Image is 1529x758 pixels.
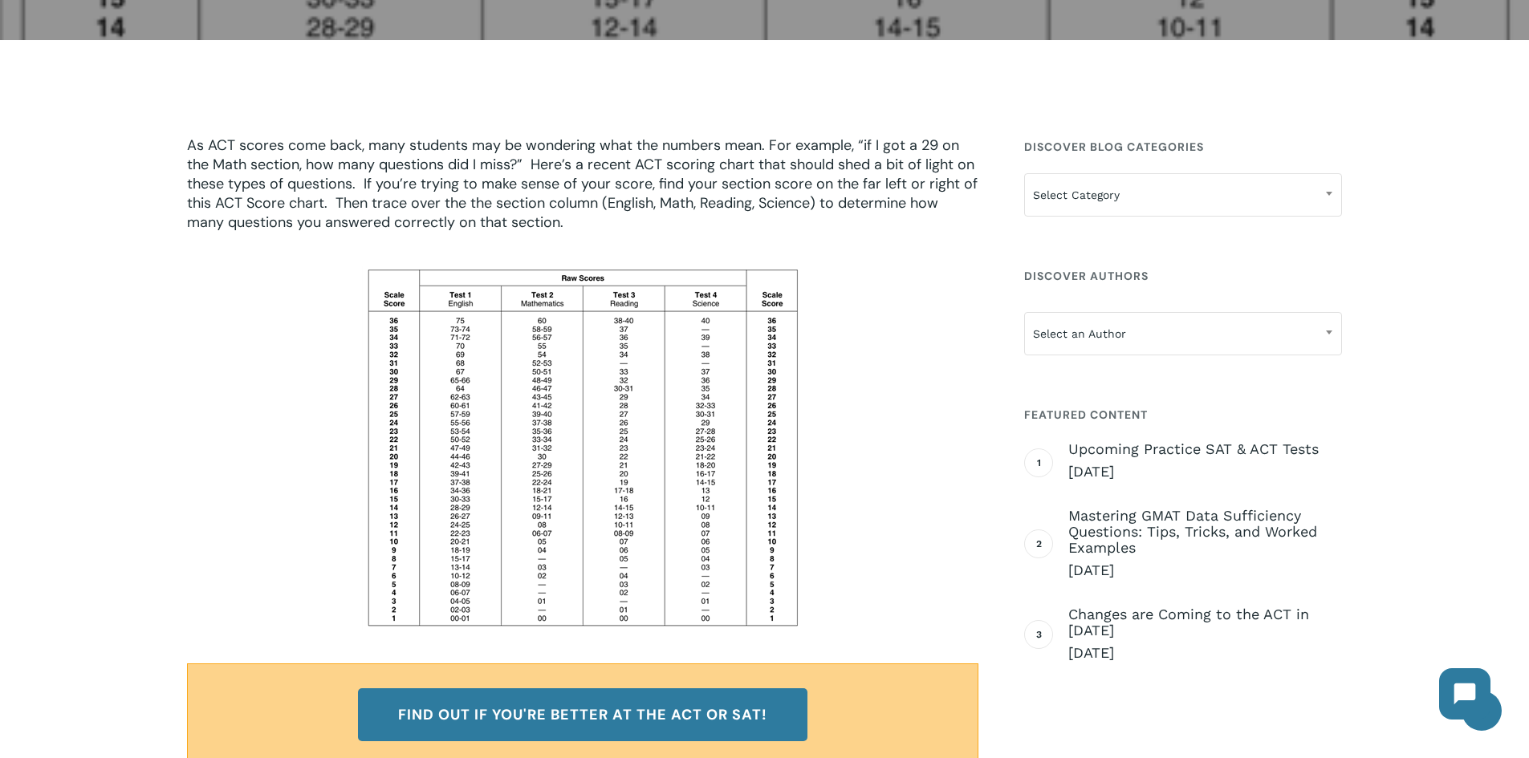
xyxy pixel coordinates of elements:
h4: Discover Authors [1024,261,1342,290]
a: Mastering GMAT Data Sufficiency Questions: Tips, Tricks, and Worked Examples [DATE] [1068,508,1342,580]
span: Find out if you're better at the ACT or SAT! [398,707,767,723]
span: [DATE] [1068,561,1342,580]
a: Find out if you're better at the ACT or SAT! [358,688,807,741]
span: Select Category [1025,178,1341,212]
span: Upcoming Practice SAT & ACT Tests [1068,441,1342,457]
a: Upcoming Practice SAT & ACT Tests [DATE] [1068,441,1342,481]
span: Mastering GMAT Data Sufficiency Questions: Tips, Tricks, and Worked Examples [1068,508,1342,556]
img: ACT_score_chart.png-550x0.png [362,266,803,630]
a: Changes are Coming to the ACT in [DATE] [DATE] [1068,606,1342,663]
span: Select an Author [1025,317,1341,351]
iframe: Chatbot [1423,652,1507,736]
span: [DATE] [1068,462,1342,481]
span: Select Category [1024,173,1342,217]
span: [DATE] [1068,643,1342,663]
span: Changes are Coming to the ACT in [DATE] [1068,606,1342,638]
p: As ACT scores come back, many students may be wondering what the numbers mean. For example, “if I... [187,136,978,253]
h4: Featured Content [1024,400,1342,429]
span: Select an Author [1024,312,1342,355]
h4: Discover Blog Categories [1024,132,1342,161]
